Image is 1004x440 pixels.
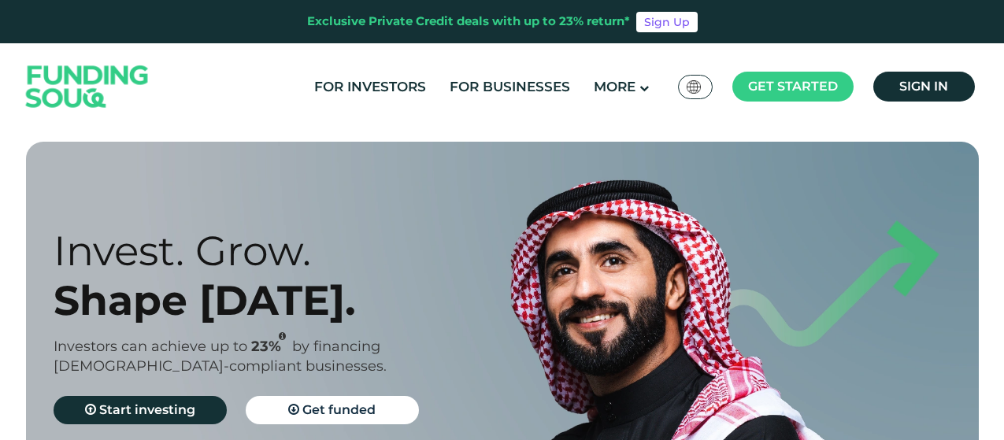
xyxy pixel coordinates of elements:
[636,12,698,32] a: Sign Up
[748,79,838,94] span: Get started
[279,332,286,341] i: 23% IRR (expected) ~ 15% Net yield (expected)
[307,13,630,31] div: Exclusive Private Credit deals with up to 23% return*
[54,396,227,424] a: Start investing
[899,79,948,94] span: Sign in
[54,338,247,355] span: Investors can achieve up to
[246,396,419,424] a: Get funded
[54,226,530,275] div: Invest. Grow.
[54,275,530,325] div: Shape [DATE].
[251,338,292,355] span: 23%
[687,80,701,94] img: SA Flag
[54,338,387,375] span: by financing [DEMOGRAPHIC_DATA]-compliant businesses.
[302,402,376,417] span: Get funded
[310,74,430,100] a: For Investors
[446,74,574,100] a: For Businesses
[99,402,195,417] span: Start investing
[594,79,635,94] span: More
[873,72,975,102] a: Sign in
[10,47,165,127] img: Logo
